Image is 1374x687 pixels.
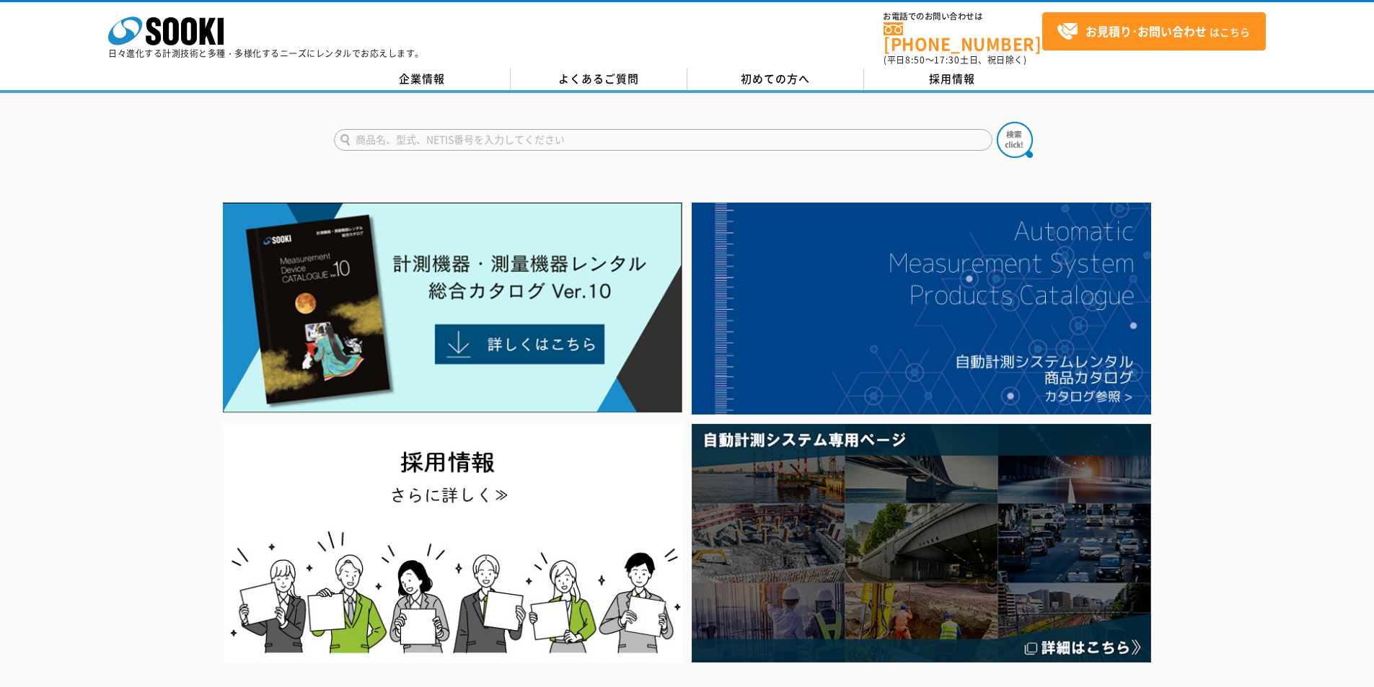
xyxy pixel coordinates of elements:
[334,129,992,151] input: 商品名、型式、NETIS番号を入力してください
[884,53,1026,66] span: (平日 ～ 土日、祝日除く)
[884,12,1042,21] span: お電話でのお問い合わせは
[1085,22,1207,40] strong: お見積り･お問い合わせ
[741,71,810,87] span: 初めての方へ
[934,53,960,66] span: 17:30
[108,49,424,58] p: 日々進化する計測技術と多種・多様化するニーズにレンタルでお応えします。
[692,203,1151,415] img: 自動計測システムカタログ
[223,424,682,662] img: SOOKI recruit
[1042,12,1266,50] a: お見積り･お問い合わせはこちら
[884,22,1042,52] a: [PHONE_NUMBER]
[687,68,864,90] a: 初めての方へ
[692,424,1151,662] img: 自動計測システム専用ページ
[997,122,1033,158] img: btn_search.png
[905,53,925,66] span: 8:50
[511,68,687,90] a: よくあるご質問
[334,68,511,90] a: 企業情報
[864,68,1041,90] a: 採用情報
[223,203,682,413] img: Catalog Ver10
[1057,21,1250,43] span: はこちら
